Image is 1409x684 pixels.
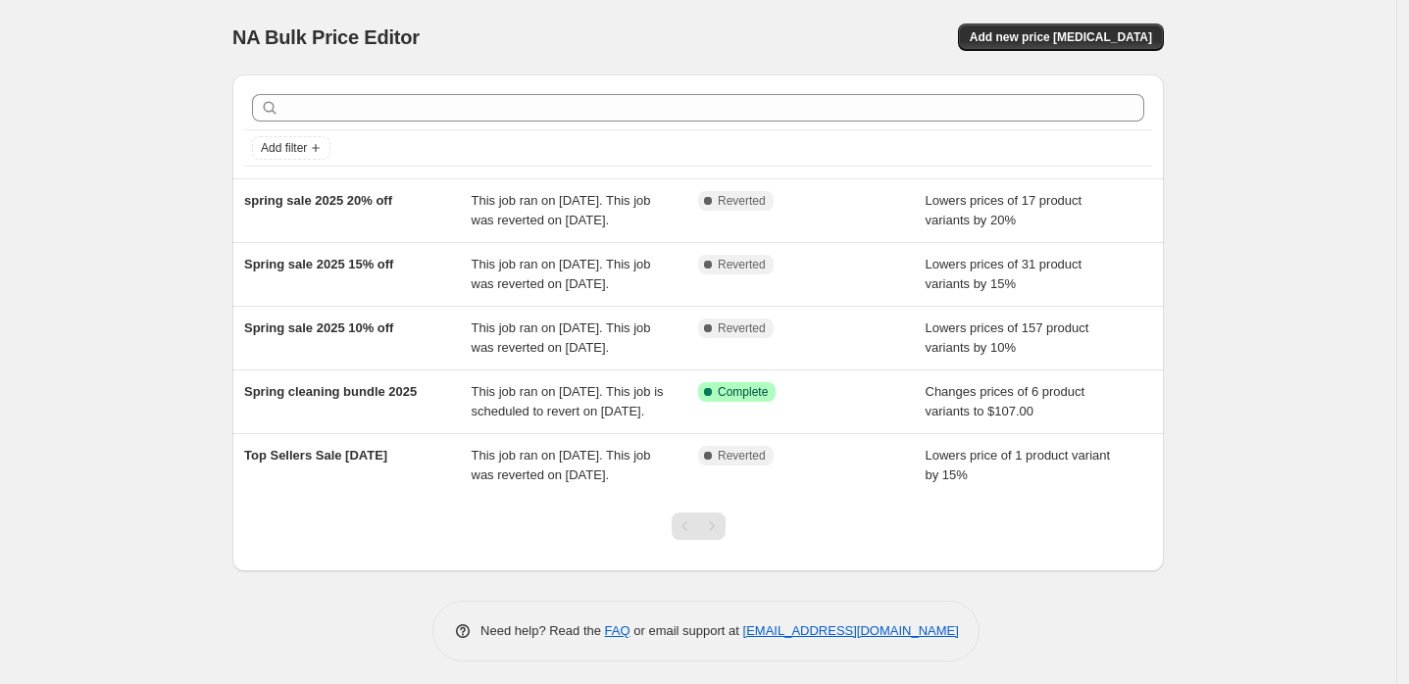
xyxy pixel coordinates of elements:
[244,320,393,335] span: Spring sale 2025 10% off
[605,623,630,638] a: FAQ
[244,257,393,271] span: Spring sale 2025 15% off
[480,623,605,638] span: Need help? Read the
[472,384,664,418] span: This job ran on [DATE]. This job is scheduled to revert on [DATE].
[958,24,1164,51] button: Add new price [MEDICAL_DATA]
[252,136,330,160] button: Add filter
[672,513,726,540] nav: Pagination
[718,448,766,464] span: Reverted
[743,623,959,638] a: [EMAIL_ADDRESS][DOMAIN_NAME]
[926,448,1111,482] span: Lowers price of 1 product variant by 15%
[472,320,651,355] span: This job ran on [DATE]. This job was reverted on [DATE].
[926,384,1085,418] span: Changes prices of 6 product variants to $107.00
[718,257,766,272] span: Reverted
[926,257,1082,291] span: Lowers prices of 31 product variants by 15%
[630,623,743,638] span: or email support at
[261,140,307,156] span: Add filter
[244,384,417,399] span: Spring cleaning bundle 2025
[926,193,1082,227] span: Lowers prices of 17 product variants by 20%
[244,448,387,463] span: Top Sellers Sale [DATE]
[472,448,651,482] span: This job ran on [DATE]. This job was reverted on [DATE].
[472,257,651,291] span: This job ran on [DATE]. This job was reverted on [DATE].
[718,320,766,336] span: Reverted
[718,193,766,209] span: Reverted
[472,193,651,227] span: This job ran on [DATE]. This job was reverted on [DATE].
[244,193,392,208] span: spring sale 2025 20% off
[232,26,420,48] span: NA Bulk Price Editor
[718,384,768,400] span: Complete
[926,320,1089,355] span: Lowers prices of 157 product variants by 10%
[970,29,1152,45] span: Add new price [MEDICAL_DATA]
